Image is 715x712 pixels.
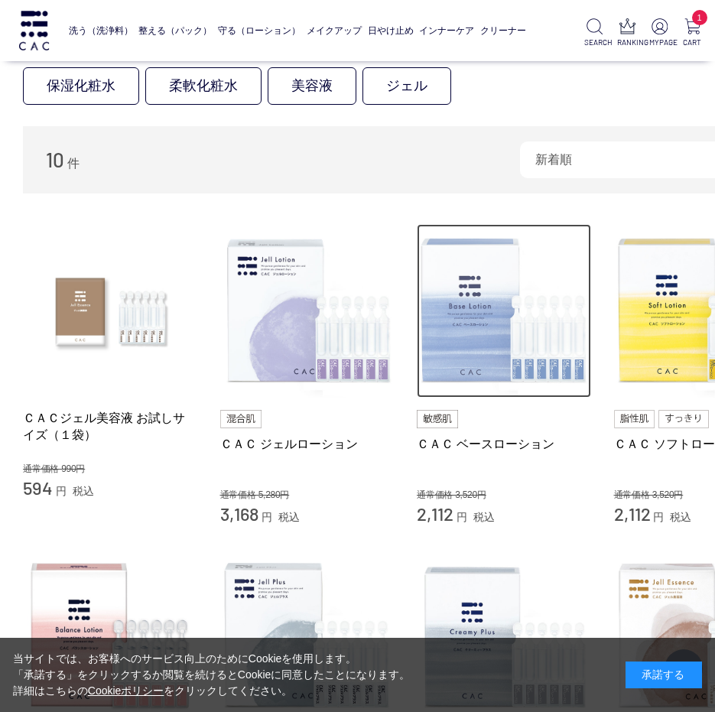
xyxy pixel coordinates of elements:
[617,18,638,48] a: RANKING
[473,511,495,523] span: 税込
[682,18,703,48] a: 1 CART
[417,489,591,502] div: 通常価格 3,520円
[670,511,691,523] span: 税込
[278,511,300,523] span: 税込
[268,67,356,105] a: 美容液
[419,15,474,47] a: インナーケア
[88,684,164,697] a: Cookieポリシー
[362,67,451,105] a: ジェル
[23,410,197,443] a: ＣＡＣジェル美容液 お試しサイズ（１袋）
[145,67,262,105] a: 柔軟化粧水
[17,11,51,50] img: logo
[682,37,703,48] p: CART
[307,15,362,47] a: メイクアップ
[626,662,702,688] div: 承諾する
[46,148,64,171] span: 10
[13,651,411,699] div: 当サイトでは、お客様へのサービス向上のためにCookieを使用します。 「承諾する」をクリックするか閲覧を続けるとCookieに同意したことになります。 詳細はこちらの をクリックしてください。
[69,15,133,47] a: 洗う（洗浄料）
[480,15,526,47] a: クリーナー
[262,511,272,523] span: 円
[692,10,707,25] span: 1
[417,502,453,525] span: 2,112
[73,485,94,497] span: 税込
[653,511,664,523] span: 円
[220,410,262,428] img: 混合肌
[617,37,638,48] p: RANKING
[138,15,212,47] a: 整える（パック）
[23,67,139,105] a: 保湿化粧水
[23,476,53,499] span: 594
[417,436,591,452] a: ＣＡＣ ベースローション
[67,157,80,170] span: 件
[649,18,670,48] a: MYPAGE
[649,37,670,48] p: MYPAGE
[614,502,651,525] span: 2,112
[218,15,301,47] a: 守る（ローション）
[220,502,259,525] span: 3,168
[56,485,67,497] span: 円
[23,224,197,398] img: ＣＡＣジェル美容液 お試しサイズ（１袋）
[584,37,605,48] p: SEARCH
[417,410,458,428] img: 敏感肌
[417,224,591,398] img: ＣＡＣ ベースローション
[368,15,414,47] a: 日やけ止め
[220,436,395,452] a: ＣＡＣ ジェルローション
[220,489,395,502] div: 通常価格 5,280円
[23,463,197,476] div: 通常価格 990円
[614,410,655,428] img: 脂性肌
[457,511,467,523] span: 円
[658,410,709,428] img: すっきり
[584,18,605,48] a: SEARCH
[220,224,395,398] img: ＣＡＣ ジェルローション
